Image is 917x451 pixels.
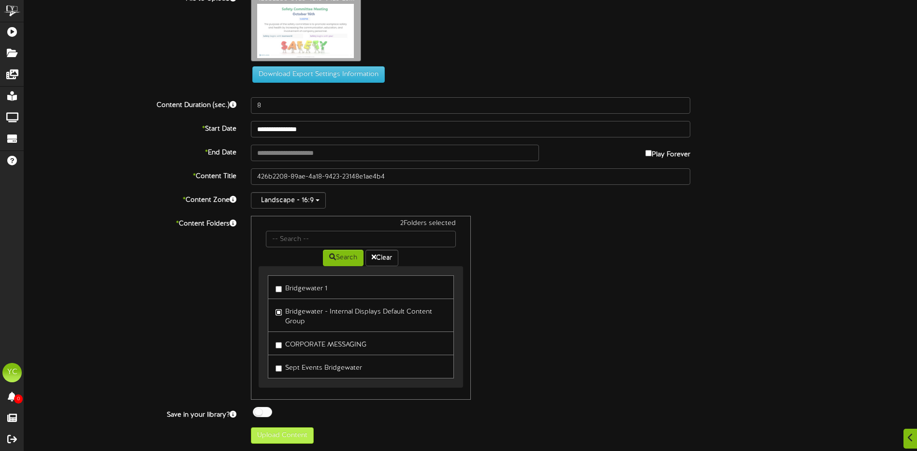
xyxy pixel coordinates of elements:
[645,150,652,156] input: Play Forever
[276,342,282,348] input: CORPORATE MESSAGING
[276,309,282,316] input: Bridgewater - Internal Displays Default Content Group
[251,192,326,209] button: Landscape - 16:9
[276,337,366,350] label: CORPORATE MESSAGING
[17,145,244,158] label: End Date
[365,250,398,266] button: Clear
[17,192,244,205] label: Content Zone
[17,216,244,229] label: Content Folders
[645,145,690,160] label: Play Forever
[17,121,244,134] label: Start Date
[17,407,244,420] label: Save in your library?
[276,286,282,292] input: Bridgewater 1
[276,304,446,327] label: Bridgewater - Internal Displays Default Content Group
[14,394,23,404] span: 0
[2,363,22,382] div: YC
[247,71,385,78] a: Download Export Settings Information
[252,66,385,83] button: Download Export Settings Information
[251,168,690,185] input: Title of this Content
[276,360,362,373] label: Sept Events Bridgewater
[17,168,244,181] label: Content Title
[276,281,327,294] label: Bridgewater 1
[266,231,455,247] input: -- Search --
[17,97,244,110] label: Content Duration (sec.)
[251,427,314,444] button: Upload Content
[323,250,364,266] button: Search
[276,365,282,372] input: Sept Events Bridgewater
[259,219,463,231] div: 2 Folders selected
